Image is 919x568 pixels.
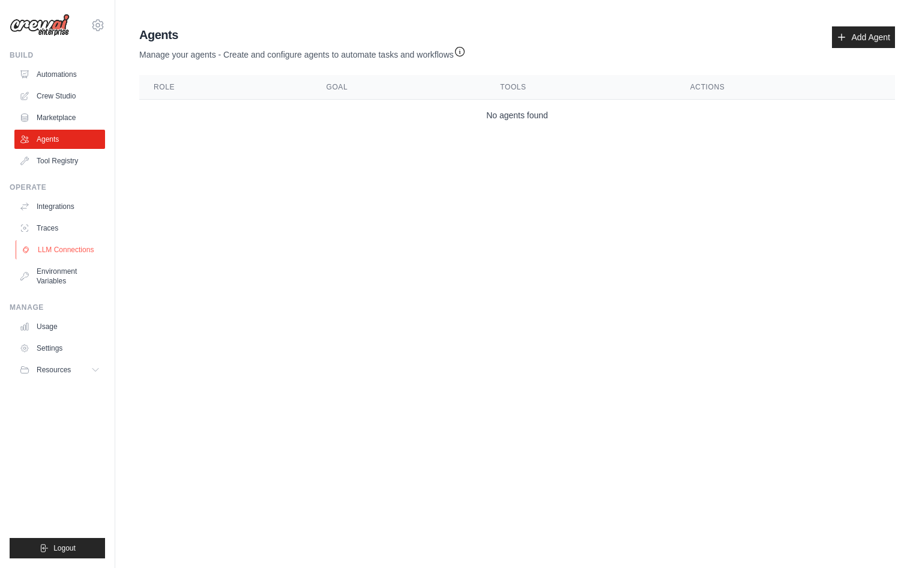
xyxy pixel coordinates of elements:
[10,303,105,312] div: Manage
[14,108,105,127] a: Marketplace
[14,262,105,291] a: Environment Variables
[14,219,105,238] a: Traces
[10,14,70,37] img: Logo
[139,26,466,43] h2: Agents
[14,339,105,358] a: Settings
[14,65,105,84] a: Automations
[53,543,76,553] span: Logout
[139,100,895,131] td: No agents found
[14,197,105,216] a: Integrations
[832,26,895,48] a: Add Agent
[14,317,105,336] a: Usage
[139,75,312,100] th: Role
[312,75,486,100] th: Goal
[139,43,466,61] p: Manage your agents - Create and configure agents to automate tasks and workflows
[37,365,71,375] span: Resources
[676,75,895,100] th: Actions
[10,538,105,558] button: Logout
[14,86,105,106] a: Crew Studio
[486,75,676,100] th: Tools
[14,360,105,379] button: Resources
[14,130,105,149] a: Agents
[14,151,105,171] a: Tool Registry
[16,240,106,259] a: LLM Connections
[10,50,105,60] div: Build
[10,183,105,192] div: Operate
